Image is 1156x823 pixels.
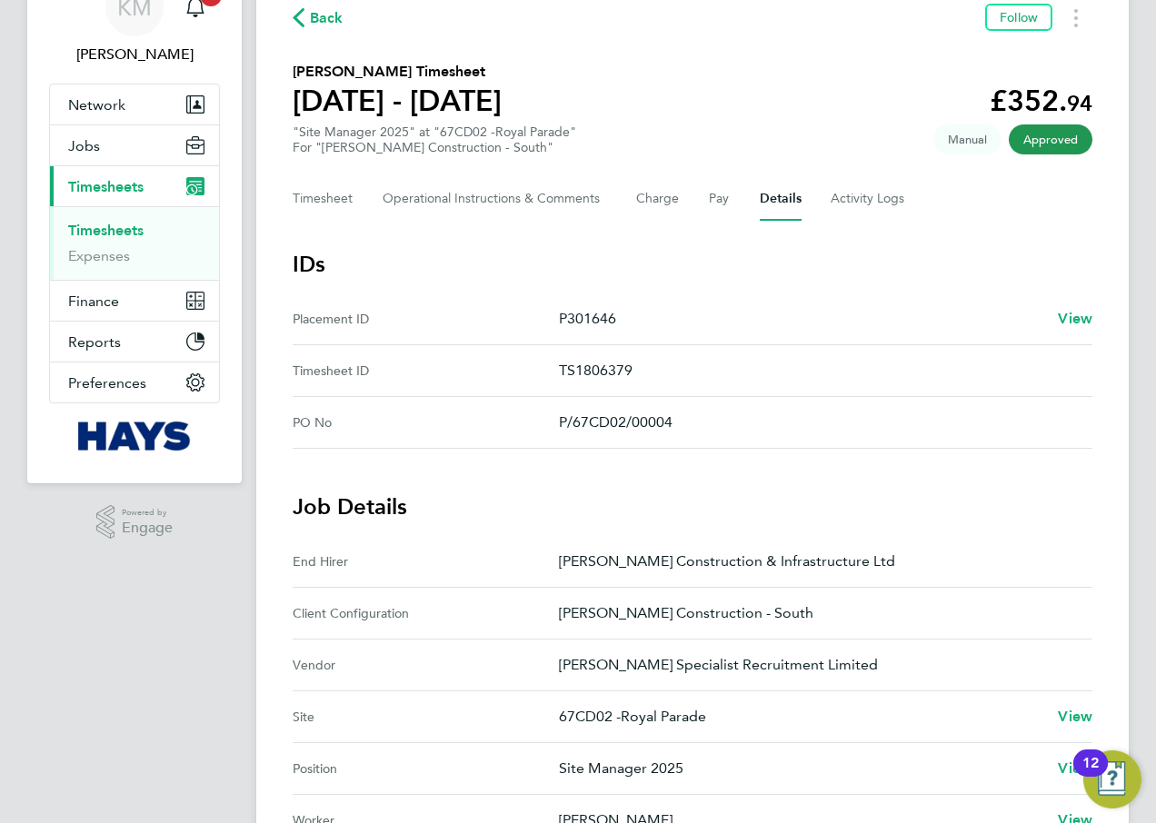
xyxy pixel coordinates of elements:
span: Katie McPherson [49,44,220,65]
span: Network [68,96,125,114]
span: Powered by [122,505,173,521]
a: Powered byEngage [96,505,174,540]
button: Follow [985,4,1052,31]
p: [PERSON_NAME] Construction & Infrastructure Ltd [559,550,1078,572]
button: Preferences [50,362,219,402]
h2: [PERSON_NAME] Timesheet [293,61,502,83]
span: Timesheets [68,178,144,195]
a: View [1058,758,1092,779]
button: Network [50,84,219,124]
div: Position [293,758,559,779]
div: Site [293,706,559,728]
a: Go to home page [49,421,220,451]
button: Activity Logs [831,177,907,221]
div: PO No [293,411,559,433]
span: 94 [1067,90,1092,116]
button: Jobs [50,125,219,165]
p: 67CD02 -Royal Parade [559,706,1043,728]
button: Back [293,6,344,29]
span: Finance [68,293,119,310]
span: Engage [122,521,173,536]
a: Expenses [68,247,130,264]
div: Timesheets [50,206,219,280]
div: End Hirer [293,550,559,572]
div: "Site Manager 2025" at "67CD02 -Royal Parade" [293,124,576,155]
button: Reports [50,322,219,362]
span: This timesheet was manually created. [933,124,1002,154]
button: Pay [709,177,731,221]
p: P/67CD02/00004 [559,411,1078,433]
p: P301646 [559,308,1043,330]
span: Follow [1000,9,1038,25]
span: Reports [68,333,121,351]
div: Placement ID [293,308,559,330]
h1: [DATE] - [DATE] [293,83,502,119]
span: View [1058,310,1092,327]
h3: IDs [293,250,1092,279]
app-decimal: £352. [990,84,1092,118]
p: Site Manager 2025 [559,758,1043,779]
p: [PERSON_NAME] Specialist Recruitment Limited [559,654,1078,676]
button: Timesheets [50,166,219,206]
span: This timesheet has been approved. [1009,124,1092,154]
button: Timesheet [293,177,354,221]
button: Timesheets Menu [1060,4,1092,32]
img: hays-logo-retina.png [78,421,192,451]
button: Charge [636,177,680,221]
div: For "[PERSON_NAME] Construction - South" [293,140,576,155]
button: Operational Instructions & Comments [383,177,607,221]
span: Preferences [68,374,146,392]
a: View [1058,706,1092,728]
button: Details [760,177,802,221]
button: Finance [50,281,219,321]
p: TS1806379 [559,360,1078,382]
span: Back [310,7,344,29]
div: Timesheet ID [293,360,559,382]
div: Client Configuration [293,602,559,624]
span: View [1058,759,1092,777]
h3: Job Details [293,492,1092,521]
span: View [1058,708,1092,725]
button: Open Resource Center, 12 new notifications [1083,750,1141,808]
div: Vendor [293,654,559,676]
a: View [1058,308,1092,330]
p: [PERSON_NAME] Construction - South [559,602,1078,624]
div: 12 [1082,763,1099,787]
span: Jobs [68,137,100,154]
a: Timesheets [68,222,144,239]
